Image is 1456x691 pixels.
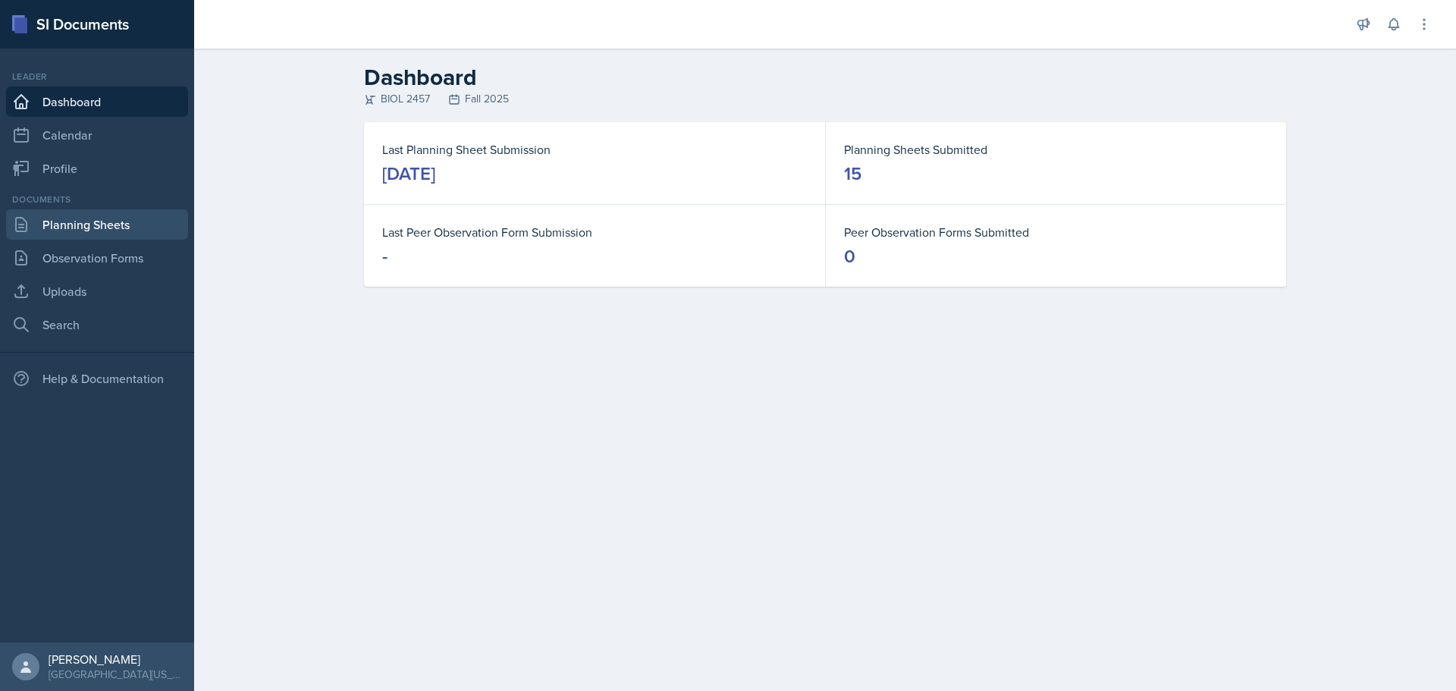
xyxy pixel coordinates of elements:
[364,64,1286,91] h2: Dashboard
[49,652,182,667] div: [PERSON_NAME]
[6,309,188,340] a: Search
[6,153,188,184] a: Profile
[6,243,188,273] a: Observation Forms
[844,223,1268,241] dt: Peer Observation Forms Submitted
[6,120,188,150] a: Calendar
[382,162,435,186] div: [DATE]
[6,193,188,206] div: Documents
[6,209,188,240] a: Planning Sheets
[382,140,807,159] dt: Last Planning Sheet Submission
[844,244,855,269] div: 0
[6,276,188,306] a: Uploads
[382,223,807,241] dt: Last Peer Observation Form Submission
[6,70,188,83] div: Leader
[49,667,182,682] div: [GEOGRAPHIC_DATA][US_STATE]
[382,244,388,269] div: -
[6,86,188,117] a: Dashboard
[844,140,1268,159] dt: Planning Sheets Submitted
[844,162,861,186] div: 15
[364,91,1286,107] div: BIOL 2457 Fall 2025
[6,363,188,394] div: Help & Documentation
